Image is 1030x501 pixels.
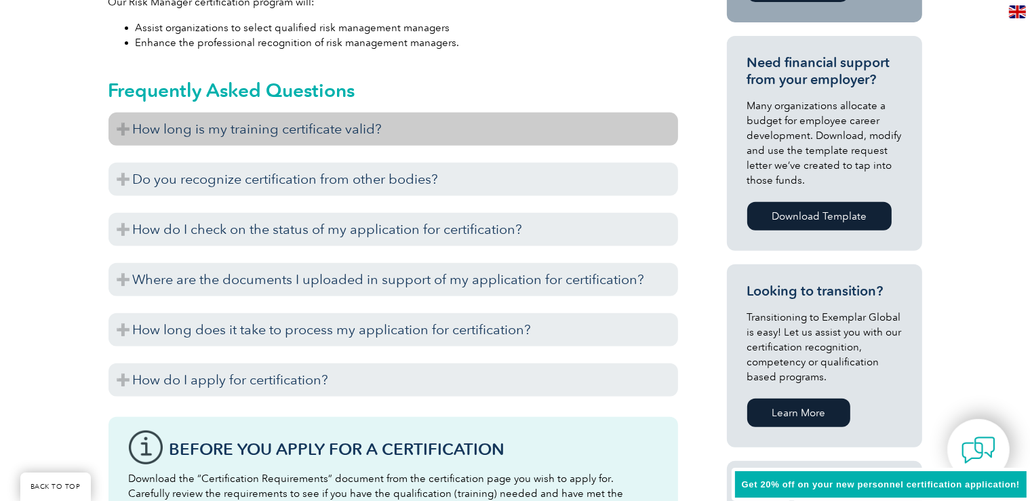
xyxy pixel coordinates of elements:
[136,35,678,50] li: Enhance the professional recognition of risk management managers.
[20,473,91,501] a: BACK TO TOP
[962,433,995,467] img: contact-chat.png
[1009,5,1026,18] img: en
[136,20,678,35] li: Assist organizations to select qualified risk management managers
[108,213,678,246] h3: How do I check on the status of my application for certification?
[747,283,902,300] h3: Looking to transition?
[108,363,678,397] h3: How do I apply for certification?
[742,479,1020,489] span: Get 20% off on your new personnel certification application!
[108,163,678,196] h3: Do you recognize certification from other bodies?
[747,399,850,427] a: Learn More
[747,54,902,88] h3: Need financial support from your employer?
[747,202,892,231] a: Download Template
[108,113,678,146] h3: How long is my training certificate valid?
[170,441,658,458] h3: Before You Apply For a Certification
[108,79,678,101] h2: Frequently Asked Questions
[108,313,678,346] h3: How long does it take to process my application for certification?
[108,263,678,296] h3: Where are the documents I uploaded in support of my application for certification?
[747,310,902,384] p: Transitioning to Exemplar Global is easy! Let us assist you with our certification recognition, c...
[747,98,902,188] p: Many organizations allocate a budget for employee career development. Download, modify and use th...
